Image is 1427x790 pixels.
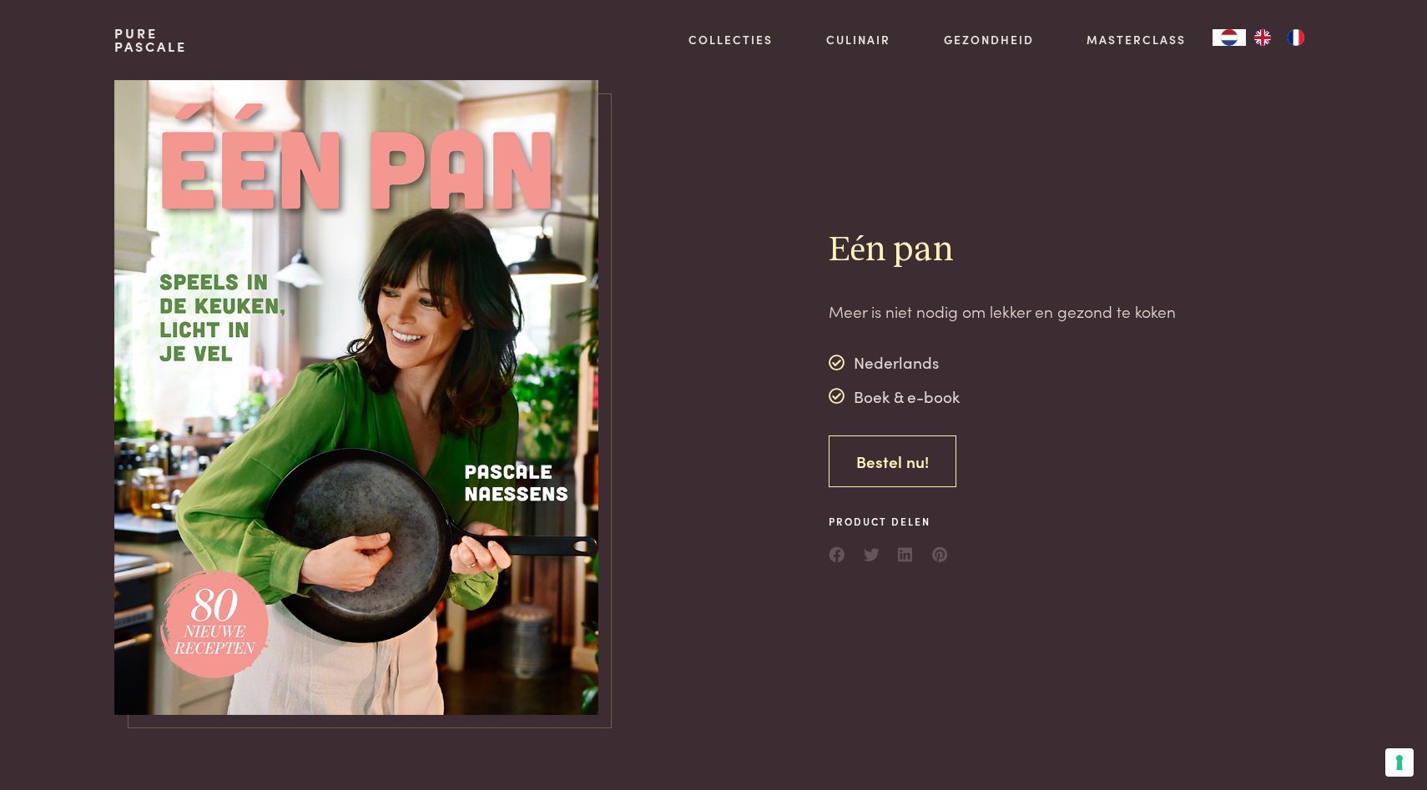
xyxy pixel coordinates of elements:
[688,31,773,48] a: Collecties
[1213,29,1246,46] div: Language
[1385,748,1414,777] button: Uw voorkeuren voor toestemming voor trackingtechnologieën
[829,350,960,375] div: Nederlands
[944,31,1034,48] a: Gezondheid
[1213,29,1246,46] a: NL
[114,80,598,715] img: https://admin.purepascale.com/wp-content/uploads/2025/07/een-pan-voorbeeldcover.png
[1246,29,1279,46] a: EN
[1087,31,1186,48] a: Masterclass
[829,514,949,529] span: Product delen
[114,27,187,53] a: PurePascale
[829,229,1176,273] h2: Eén pan
[826,31,890,48] a: Culinair
[829,384,960,409] div: Boek & e-book
[1279,29,1313,46] a: FR
[1213,29,1313,46] aside: Language selected: Nederlands
[829,435,956,488] a: Bestel nu!
[829,299,1176,324] p: Meer is niet nodig om lekker en gezond te koken
[1246,29,1313,46] ul: Language list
